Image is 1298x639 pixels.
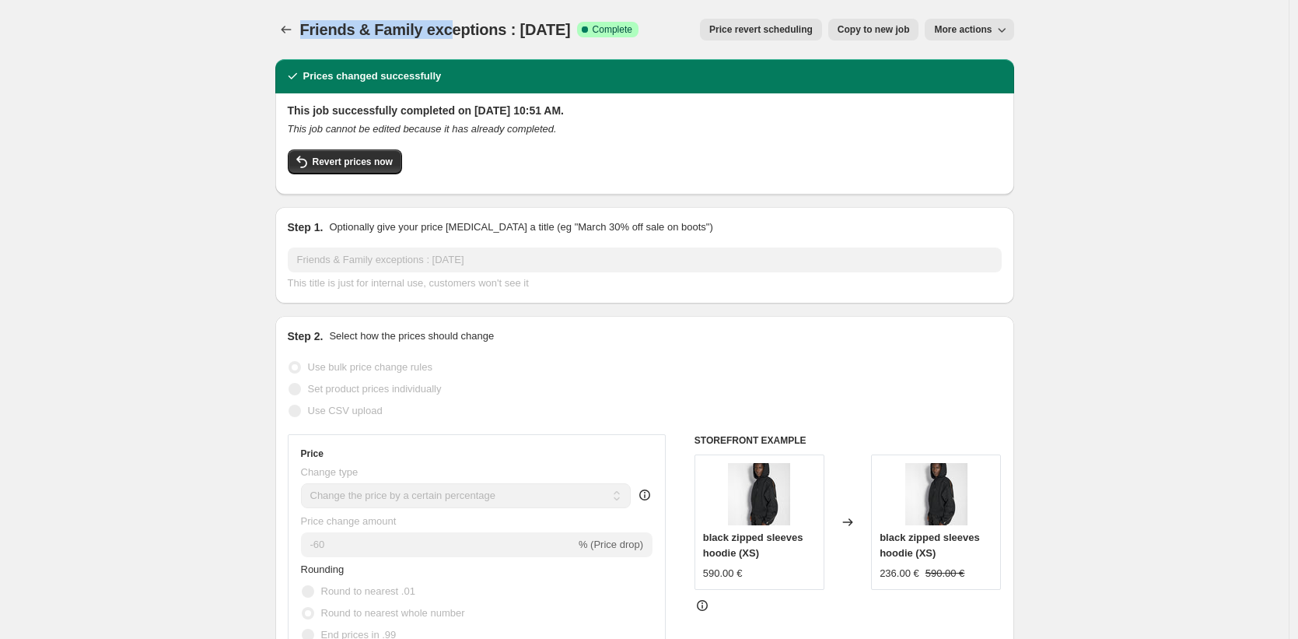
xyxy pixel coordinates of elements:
[579,539,643,550] span: % (Price drop)
[321,585,415,597] span: Round to nearest .01
[288,277,529,289] span: This title is just for internal use, customers won't see it
[934,23,992,36] span: More actions
[288,149,402,174] button: Revert prices now
[880,566,919,581] div: 236.00 €
[308,405,383,416] span: Use CSV upload
[301,448,324,460] h3: Price
[301,532,576,557] input: -15
[301,564,345,575] span: Rounding
[301,466,359,478] span: Change type
[288,248,1002,272] input: 30% off holiday sale
[303,68,442,84] h2: Prices changed successfully
[703,532,803,559] span: black zipped sleeves hoodie (XS)
[709,23,813,36] span: Price revert scheduling
[700,19,822,40] button: Price revert scheduling
[308,361,432,373] span: Use bulk price change rules
[301,515,397,527] span: Price change amount
[288,219,324,235] h2: Step 1.
[728,463,790,525] img: 25P3SW00856018_1999_103_1_80x.jpg
[300,21,571,38] span: Friends & Family exceptions : [DATE]
[880,532,980,559] span: black zipped sleeves hoodie (XS)
[694,434,1002,447] h6: STOREFRONT EXAMPLE
[313,156,393,168] span: Revert prices now
[308,383,442,395] span: Set product prices individually
[329,219,712,235] p: Optionally give your price [MEDICAL_DATA] a title (eg "March 30% off sale on boots")
[288,328,324,344] h2: Step 2.
[288,103,1002,118] h2: This job successfully completed on [DATE] 10:51 AM.
[288,123,557,135] i: This job cannot be edited because it has already completed.
[905,463,967,525] img: 25P3SW00856018_1999_103_1_80x.jpg
[925,566,965,581] strike: 590.00 €
[637,487,652,503] div: help
[593,23,632,36] span: Complete
[703,566,743,581] div: 590.00 €
[321,607,465,619] span: Round to nearest whole number
[838,23,910,36] span: Copy to new job
[275,19,297,40] button: Price change jobs
[329,328,494,344] p: Select how the prices should change
[925,19,1013,40] button: More actions
[828,19,919,40] button: Copy to new job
